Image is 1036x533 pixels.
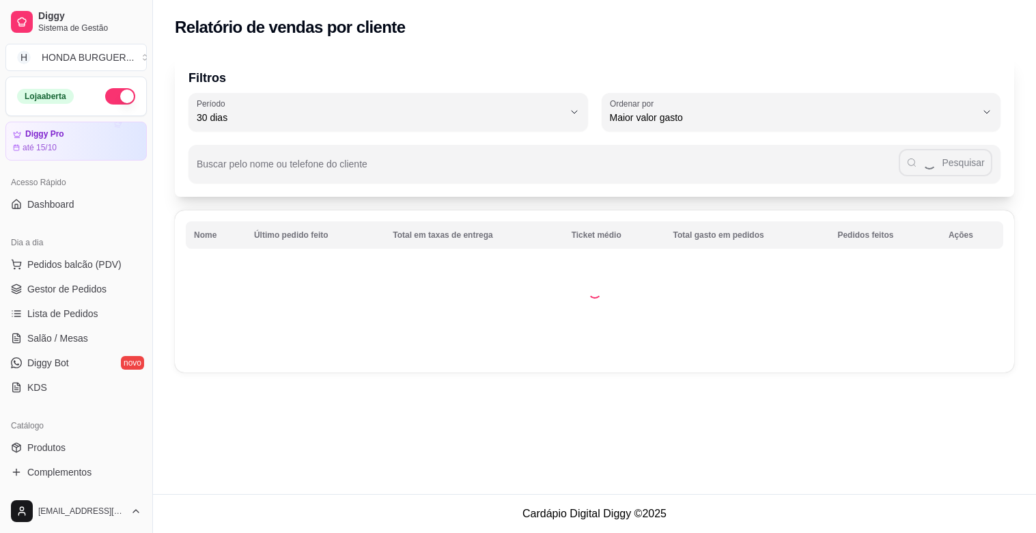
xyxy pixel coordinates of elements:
[38,506,125,517] span: [EMAIL_ADDRESS][DOMAIN_NAME]
[23,142,57,153] article: até 15/10
[5,5,147,38] a: DiggySistema de Gestão
[197,163,899,176] input: Buscar pelo nome ou telefone do cliente
[42,51,134,64] div: HONDA BURGUER ...
[5,303,147,325] a: Lista de Pedidos
[17,51,31,64] span: H
[27,356,69,370] span: Diggy Bot
[188,93,588,131] button: Período30 dias
[27,331,88,345] span: Salão / Mesas
[105,88,135,105] button: Alterar Status
[5,495,147,528] button: [EMAIL_ADDRESS][DOMAIN_NAME]
[5,122,147,161] a: Diggy Proaté 15/10
[27,282,107,296] span: Gestor de Pedidos
[5,327,147,349] a: Salão / Mesas
[610,111,977,124] span: Maior valor gasto
[5,437,147,459] a: Produtos
[5,352,147,374] a: Diggy Botnovo
[27,381,47,394] span: KDS
[5,172,147,193] div: Acesso Rápido
[27,307,98,320] span: Lista de Pedidos
[610,98,658,109] label: Ordenar por
[38,23,141,33] span: Sistema de Gestão
[27,441,66,454] span: Produtos
[5,232,147,254] div: Dia a dia
[5,44,147,71] button: Select a team
[602,93,1001,131] button: Ordenar porMaior valor gasto
[197,98,229,109] label: Período
[27,197,74,211] span: Dashboard
[197,111,563,124] span: 30 dias
[5,254,147,275] button: Pedidos balcão (PDV)
[153,494,1036,533] footer: Cardápio Digital Diggy © 2025
[27,465,92,479] span: Complementos
[5,415,147,437] div: Catálogo
[5,377,147,398] a: KDS
[27,258,122,271] span: Pedidos balcão (PDV)
[5,193,147,215] a: Dashboard
[5,278,147,300] a: Gestor de Pedidos
[25,129,64,139] article: Diggy Pro
[175,16,406,38] h2: Relatório de vendas por cliente
[588,285,602,299] div: Loading
[188,68,1000,87] p: Filtros
[5,461,147,483] a: Complementos
[17,89,74,104] div: Loja aberta
[38,10,141,23] span: Diggy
